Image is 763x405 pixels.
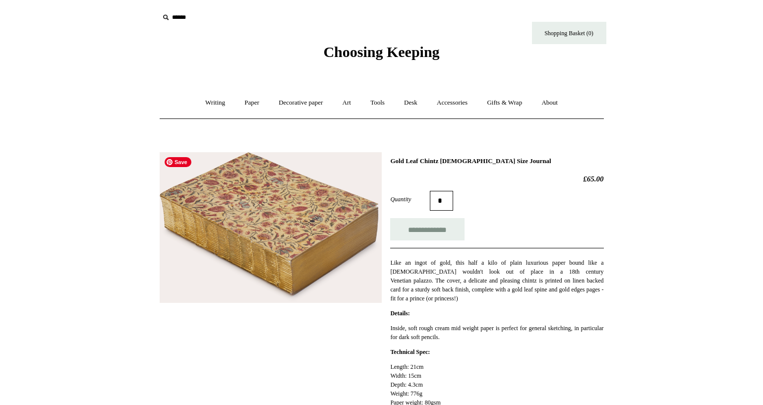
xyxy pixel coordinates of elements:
[395,90,426,116] a: Desk
[532,22,606,44] a: Shopping Basket (0)
[390,174,603,183] h2: £65.00
[390,324,603,342] p: Inside, soft rough cream mid weight paper is perfect for general sketching, in particular for dar...
[323,52,439,58] a: Choosing Keeping
[390,348,430,355] strong: Technical Spec:
[390,195,430,204] label: Quantity
[323,44,439,60] span: Choosing Keeping
[160,152,382,303] img: Gold Leaf Chintz Bible Size Journal
[478,90,531,116] a: Gifts & Wrap
[390,258,603,303] p: Like an ingot of gold, this half a kilo of plain luxurious paper bound like a [DEMOGRAPHIC_DATA] ...
[270,90,332,116] a: Decorative paper
[390,157,603,165] h1: Gold Leaf Chintz [DEMOGRAPHIC_DATA] Size Journal
[235,90,268,116] a: Paper
[390,310,410,317] strong: Details:
[532,90,567,116] a: About
[334,90,360,116] a: Art
[361,90,394,116] a: Tools
[165,157,191,167] span: Save
[196,90,234,116] a: Writing
[428,90,476,116] a: Accessories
